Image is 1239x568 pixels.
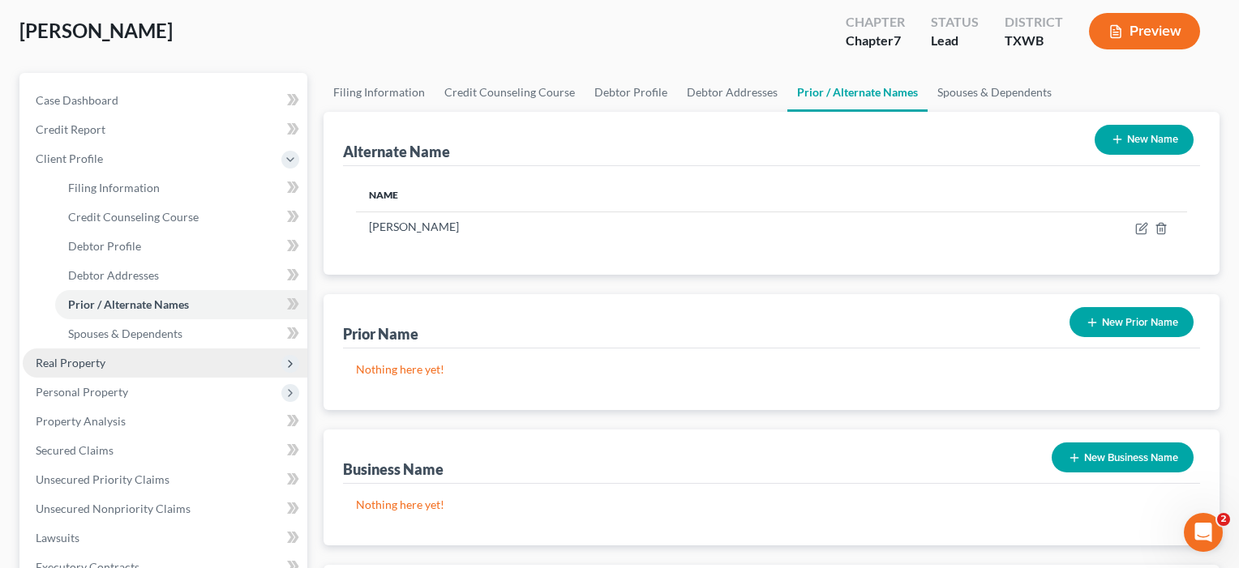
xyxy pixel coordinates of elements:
span: Case Dashboard [36,93,118,107]
span: Debtor Profile [68,239,141,253]
span: Debtor Addresses [68,268,159,282]
span: 7 [894,32,901,48]
a: Debtor Addresses [55,261,307,290]
span: Spouses & Dependents [68,327,182,340]
button: New Prior Name [1070,307,1194,337]
a: Unsecured Nonpriority Claims [23,494,307,523]
span: Credit Counseling Course [68,210,199,224]
div: Status [931,13,979,32]
iframe: Intercom live chat [1184,513,1223,552]
a: Spouses & Dependents [928,73,1061,112]
a: Debtor Profile [55,232,307,261]
span: Unsecured Nonpriority Claims [36,502,191,515]
div: Alternate Name [343,142,450,161]
button: New Name [1095,125,1194,155]
div: Business Name [343,459,444,479]
span: Lawsuits [36,531,79,545]
span: Credit Report [36,122,105,136]
span: Unsecured Priority Claims [36,472,169,486]
button: Preview [1089,13,1200,49]
div: Prior Name [343,324,418,344]
a: Debtor Profile [585,73,677,112]
span: Property Analysis [36,414,126,428]
div: TXWB [1005,32,1063,50]
a: Credit Counseling Course [435,73,585,112]
a: Unsecured Priority Claims [23,465,307,494]
a: Secured Claims [23,436,307,465]
span: Personal Property [36,385,128,399]
span: Secured Claims [36,443,114,457]
a: Case Dashboard [23,86,307,115]
span: Client Profile [36,152,103,165]
button: New Business Name [1052,442,1194,472]
th: Name [356,179,889,211]
div: District [1005,13,1063,32]
span: Prior / Alternate Names [68,297,189,311]
span: 2 [1217,513,1230,526]
a: Prior / Alternate Names [55,290,307,319]
p: Nothing here yet! [356,361,1187,378]
td: [PERSON_NAME] [356,211,889,242]
a: Property Analysis [23,407,307,436]
a: Filing Information [324,73,435,112]
a: Lawsuits [23,523,307,553]
p: Nothing here yet! [356,497,1187,513]
a: Credit Counseling Course [55,203,307,232]
a: Credit Report [23,115,307,144]
a: Spouses & Dependents [55,319,307,348]
div: Lead [931,32,979,50]
div: Chapter [846,32,905,50]
a: Debtor Addresses [677,73,787,112]
span: [PERSON_NAME] [19,19,173,42]
span: Filing Information [68,181,160,194]
div: Chapter [846,13,905,32]
a: Prior / Alternate Names [787,73,928,112]
span: Real Property [36,356,105,369]
a: Filing Information [55,173,307,203]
